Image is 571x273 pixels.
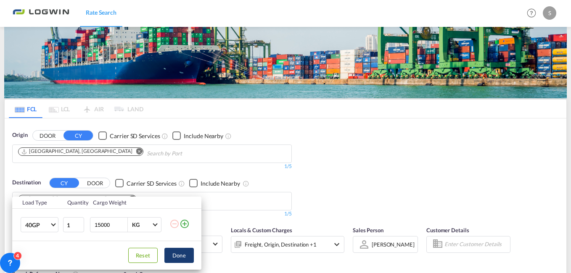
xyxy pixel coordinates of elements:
[164,248,194,263] button: Done
[132,221,140,228] div: KG
[12,197,62,209] th: Load Type
[169,219,180,229] md-icon: icon-minus-circle-outline
[94,218,127,232] input: Enter Weight
[25,221,50,229] span: 40GP
[62,197,88,209] th: Quantity
[128,248,158,263] button: Reset
[21,217,58,232] md-select: Choose: 40GP
[180,219,190,229] md-icon: icon-plus-circle-outline
[63,217,84,232] input: Qty
[93,199,164,206] div: Cargo Weight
